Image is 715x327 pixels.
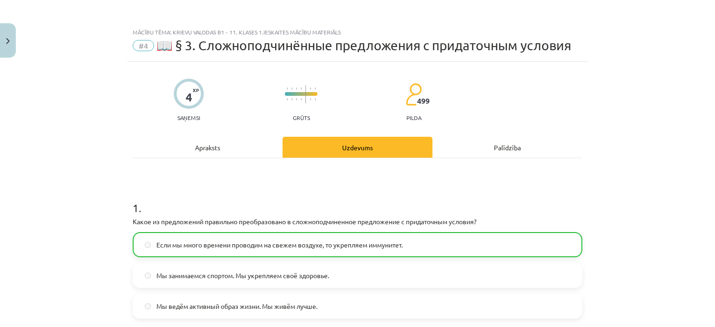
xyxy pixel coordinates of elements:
[156,301,317,311] span: Мы ведём активный образ жизни. Мы живём лучше.
[310,87,311,90] img: icon-short-line-57e1e144782c952c97e751825c79c345078a6d821885a25fce030b3d8c18986b.svg
[156,271,329,280] span: Мы занимаемся спортом. Мы укрепляем своё здоровье.
[310,98,311,100] img: icon-short-line-57e1e144782c952c97e751825c79c345078a6d821885a25fce030b3d8c18986b.svg
[291,98,292,100] img: icon-short-line-57e1e144782c952c97e751825c79c345078a6d821885a25fce030b3d8c18986b.svg
[406,114,421,121] p: pilda
[133,40,154,51] span: #4
[145,273,151,279] input: Мы занимаемся спортом. Мы укрепляем своё здоровье.
[315,98,316,100] img: icon-short-line-57e1e144782c952c97e751825c79c345078a6d821885a25fce030b3d8c18986b.svg
[145,303,151,309] input: Мы ведём активный образ жизни. Мы живём лучше.
[174,114,204,121] p: Saņemsi
[133,29,582,35] div: Mācību tēma: Krievu valodas b1 - 11. klases 1.ieskaites mācību materiāls
[193,87,199,93] span: XP
[133,137,283,158] div: Apraksts
[6,38,10,44] img: icon-close-lesson-0947bae3869378f0d4975bcd49f059093ad1ed9edebbc8119c70593378902aed.svg
[296,98,297,100] img: icon-short-line-57e1e144782c952c97e751825c79c345078a6d821885a25fce030b3d8c18986b.svg
[315,87,316,90] img: icon-short-line-57e1e144782c952c97e751825c79c345078a6d821885a25fce030b3d8c18986b.svg
[432,137,582,158] div: Palīdzība
[283,137,432,158] div: Uzdevums
[417,97,430,105] span: 499
[156,38,571,53] span: 📖 § 3. Сложноподчинённые предложения с придаточным условия
[133,217,582,227] p: Какое из предложений правильно преобразовано в сложноподчиненное предложение с придаточным условия?
[305,85,306,103] img: icon-long-line-d9ea69661e0d244f92f715978eff75569469978d946b2353a9bb055b3ed8787d.svg
[405,83,422,106] img: students-c634bb4e5e11cddfef0936a35e636f08e4e9abd3cc4e673bd6f9a4125e45ecb1.svg
[145,242,151,248] input: Если мы много времени проводим на свежем воздухе, то укрепляем иммунитет.
[186,91,192,104] div: 4
[291,87,292,90] img: icon-short-line-57e1e144782c952c97e751825c79c345078a6d821885a25fce030b3d8c18986b.svg
[293,114,310,121] p: Grūts
[296,87,297,90] img: icon-short-line-57e1e144782c952c97e751825c79c345078a6d821885a25fce030b3d8c18986b.svg
[156,240,403,250] span: Если мы много времени проводим на свежем воздухе, то укрепляем иммунитет.
[133,185,582,214] h1: 1 .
